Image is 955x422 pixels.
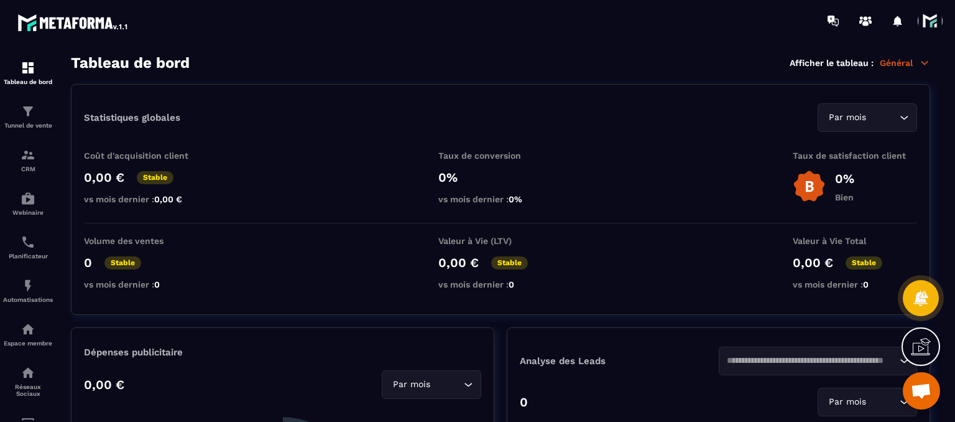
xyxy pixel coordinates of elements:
[3,166,53,172] p: CRM
[509,194,522,204] span: 0%
[438,151,563,161] p: Taux de conversion
[826,395,869,409] span: Par mois
[17,11,129,34] img: logo
[3,356,53,406] a: social-networksocial-networkRéseaux Sociaux
[382,370,481,399] div: Search for option
[21,235,35,250] img: scheduler
[818,103,917,132] div: Search for option
[793,170,826,203] img: b-badge-o.b3b20ee6.svg
[3,383,53,397] p: Réseaux Sociaux
[3,253,53,260] p: Planificateur
[520,355,719,367] p: Analyse des Leads
[137,171,173,184] p: Stable
[880,57,930,68] p: Général
[84,151,208,161] p: Coût d'acquisition client
[491,256,528,270] p: Stable
[3,296,53,303] p: Automatisations
[84,112,180,123] p: Statistiques globales
[3,225,53,269] a: schedulerschedulerPlanificateur
[3,269,53,312] a: automationsautomationsAutomatisations
[869,395,897,409] input: Search for option
[84,236,208,246] p: Volume des ventes
[3,182,53,225] a: automationsautomationsWebinaire
[154,194,182,204] span: 0,00 €
[433,378,461,392] input: Search for option
[3,78,53,85] p: Tableau de bord
[727,354,897,368] input: Search for option
[84,377,124,392] p: 0,00 €
[3,51,53,95] a: formationformationTableau de bord
[390,378,433,392] span: Par mois
[438,279,563,289] p: vs mois dernier :
[84,347,481,358] p: Dépenses publicitaire
[21,104,35,119] img: formation
[793,236,917,246] p: Valeur à Vie Total
[84,255,92,270] p: 0
[835,192,854,202] p: Bien
[790,58,874,68] p: Afficher le tableau :
[3,122,53,129] p: Tunnel de vente
[104,256,141,270] p: Stable
[520,395,528,410] p: 0
[793,151,917,161] p: Taux de satisfaction client
[3,95,53,138] a: formationformationTunnel de vente
[21,191,35,206] img: automations
[438,170,563,185] p: 0%
[719,347,918,375] div: Search for option
[154,279,160,289] span: 0
[869,111,897,124] input: Search for option
[71,54,190,72] h3: Tableau de bord
[846,256,882,270] p: Stable
[818,388,917,416] div: Search for option
[21,60,35,75] img: formation
[509,279,514,289] span: 0
[3,138,53,182] a: formationformationCRM
[3,209,53,216] p: Webinaire
[438,236,563,246] p: Valeur à Vie (LTV)
[3,312,53,356] a: automationsautomationsEspace membre
[84,279,208,289] p: vs mois dernier :
[835,171,854,186] p: 0%
[3,340,53,347] p: Espace membre
[21,322,35,337] img: automations
[793,279,917,289] p: vs mois dernier :
[84,170,124,185] p: 0,00 €
[903,372,940,410] a: Ouvrir le chat
[84,194,208,204] p: vs mois dernier :
[21,278,35,293] img: automations
[826,111,869,124] span: Par mois
[438,194,563,204] p: vs mois dernier :
[438,255,479,270] p: 0,00 €
[793,255,833,270] p: 0,00 €
[21,148,35,162] img: formation
[863,279,869,289] span: 0
[21,365,35,380] img: social-network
